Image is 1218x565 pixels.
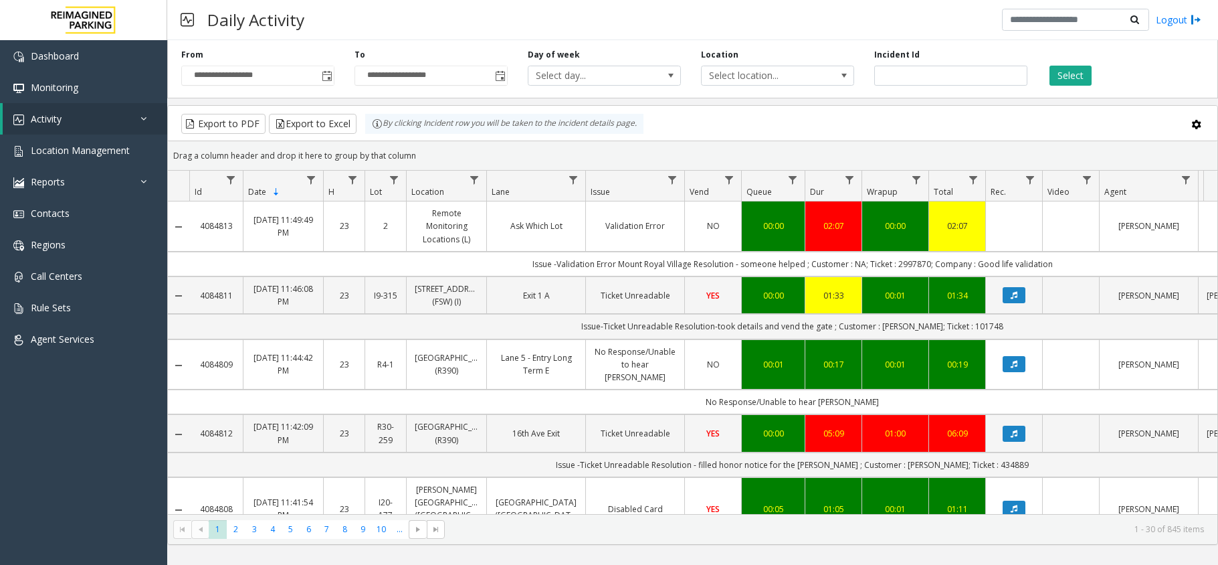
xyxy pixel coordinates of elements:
[870,289,920,302] a: 00:01
[746,186,772,197] span: Queue
[693,289,733,302] a: YES
[1191,13,1201,27] img: logout
[690,186,709,197] span: Vend
[495,427,577,440] a: 16th Ave Exit
[31,81,78,94] span: Monitoring
[31,238,66,251] span: Regions
[319,66,334,85] span: Toggle popup
[251,214,315,239] a: [DATE] 11:49:49 PM
[411,186,444,197] span: Location
[415,207,478,246] a: Remote Monitoring Locations (L)
[370,186,382,197] span: Lot
[870,358,920,371] div: 00:01
[750,427,797,440] div: 00:00
[594,220,676,232] a: Validation Error
[31,270,82,282] span: Call Centers
[13,177,24,188] img: 'icon'
[31,333,94,345] span: Agent Services
[495,220,577,232] a: Ask Which Lot
[813,358,853,371] a: 00:17
[874,49,920,61] label: Incident Id
[282,520,300,538] span: Page 5
[813,427,853,440] a: 05:09
[1108,358,1190,371] a: [PERSON_NAME]
[197,289,235,302] a: 4084811
[1047,186,1070,197] span: Video
[245,520,264,538] span: Page 3
[965,171,983,189] a: Total Filter Menu
[222,171,240,189] a: Id Filter Menu
[707,220,720,232] span: NO
[201,3,311,36] h3: Daily Activity
[492,66,507,85] span: Toggle popup
[1108,220,1190,232] a: [PERSON_NAME]
[466,171,484,189] a: Location Filter Menu
[168,505,189,515] a: Collapse Details
[813,220,853,232] div: 02:07
[373,220,398,232] a: 2
[706,290,720,301] span: YES
[867,186,898,197] span: Wrapup
[813,503,853,515] div: 01:05
[870,503,920,515] a: 00:01
[31,144,130,157] span: Location Management
[251,282,315,308] a: [DATE] 11:46:08 PM
[495,351,577,377] a: Lane 5 - Entry Long Term E
[431,524,441,535] span: Go to the last page
[1156,13,1201,27] a: Logout
[750,503,797,515] a: 00:05
[495,289,577,302] a: Exit 1 A
[706,428,720,439] span: YES
[813,289,853,302] div: 01:33
[391,520,409,538] span: Page 11
[227,520,245,538] span: Page 2
[784,171,802,189] a: Queue Filter Menu
[372,118,383,129] img: infoIcon.svg
[1177,171,1195,189] a: Agent Filter Menu
[528,49,580,61] label: Day of week
[197,220,235,232] a: 4084813
[706,503,720,515] span: YES
[13,303,24,314] img: 'icon'
[841,171,859,189] a: Dur Filter Menu
[373,289,398,302] a: I9-315
[373,420,398,446] a: R30-259
[251,496,315,521] a: [DATE] 11:41:54 PM
[750,289,797,302] a: 00:00
[750,358,797,371] a: 00:01
[3,103,167,135] a: Activity
[251,420,315,446] a: [DATE] 11:42:09 PM
[453,523,1204,535] kendo-pager-info: 1 - 30 of 845 items
[332,427,357,440] a: 23
[373,520,391,538] span: Page 10
[750,220,797,232] a: 00:00
[181,3,194,36] img: pageIcon
[302,171,320,189] a: Date Filter Menu
[870,427,920,440] a: 01:00
[693,427,733,440] a: YES
[701,49,738,61] label: Location
[1108,427,1190,440] a: [PERSON_NAME]
[565,171,583,189] a: Lane Filter Menu
[197,358,235,371] a: 4084809
[168,171,1217,514] div: Data table
[168,360,189,371] a: Collapse Details
[908,171,926,189] a: Wrapup Filter Menu
[594,345,676,384] a: No Response/Unable to hear [PERSON_NAME]
[720,171,738,189] a: Vend Filter Menu
[1104,186,1126,197] span: Agent
[168,429,189,440] a: Collapse Details
[13,114,24,125] img: 'icon'
[937,427,977,440] div: 06:09
[415,351,478,377] a: [GEOGRAPHIC_DATA] (R390)
[13,146,24,157] img: 'icon'
[937,358,977,371] a: 00:19
[415,420,478,446] a: [GEOGRAPHIC_DATA] (R390)
[702,66,823,85] span: Select location...
[870,220,920,232] div: 00:00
